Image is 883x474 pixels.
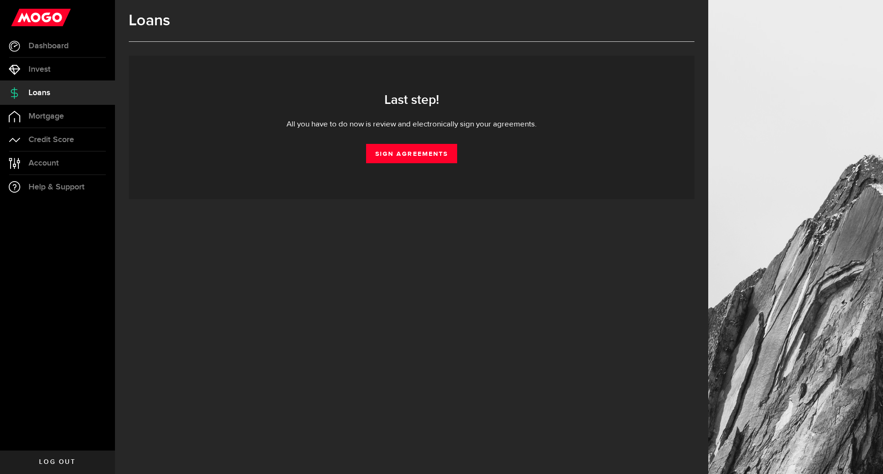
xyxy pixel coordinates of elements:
[29,65,51,74] span: Invest
[29,42,69,50] span: Dashboard
[39,459,75,465] span: Log out
[366,144,457,163] a: Sign Agreements
[129,11,694,30] h1: Loans
[29,183,85,191] span: Help & Support
[29,112,64,120] span: Mortgage
[29,159,59,167] span: Account
[143,119,681,130] div: All you have to do now is review and electronically sign your agreements.
[143,93,681,108] h3: Last step!
[29,89,50,97] span: Loans
[29,136,74,144] span: Credit Score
